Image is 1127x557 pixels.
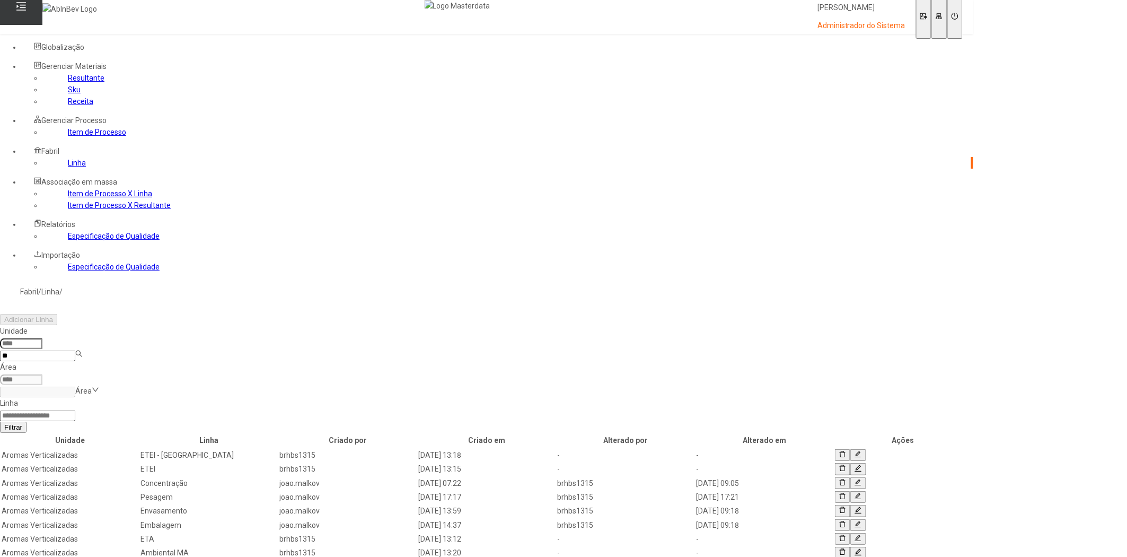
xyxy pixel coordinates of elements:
[68,232,160,240] a: Especificação de Qualidade
[279,463,417,475] td: brhbs1315
[418,449,556,462] td: [DATE] 13:18
[557,477,694,490] td: brhbs1315
[695,477,833,490] td: [DATE] 09:05
[695,504,833,517] td: [DATE] 09:18
[38,288,41,296] nz-breadcrumb-separator: /
[41,147,59,155] span: Fabril
[418,477,556,490] td: [DATE] 07:22
[817,3,905,13] p: [PERSON_NAME]
[418,434,556,447] th: Criado em
[557,491,694,503] td: brhbs1315
[557,449,694,462] td: -
[279,477,417,490] td: joao.malkov
[59,288,63,296] nz-breadcrumb-separator: /
[140,449,278,462] td: ETEI - [GEOGRAPHIC_DATA]
[695,491,833,503] td: [DATE] 17:21
[279,504,417,517] td: joao.malkov
[279,491,417,503] td: joao.malkov
[557,434,694,447] th: Alterado por
[1,491,139,503] td: Aromas Verticalizadas
[140,463,278,475] td: ETEI
[140,477,278,490] td: Concentração
[418,504,556,517] td: [DATE] 13:59
[140,519,278,532] td: Embalagem
[834,434,972,447] th: Ações
[20,288,38,296] a: Fabril
[68,74,104,82] a: Resultante
[817,21,905,31] p: Administrador do Sistema
[1,533,139,545] td: Aromas Verticalizadas
[418,463,556,475] td: [DATE] 13:15
[41,178,117,186] span: Associação em massa
[557,504,694,517] td: brhbs1315
[4,316,53,324] span: Adicionar Linha
[140,434,278,447] th: Linha
[41,288,59,296] a: Linha
[1,519,139,532] td: Aromas Verticalizadas
[41,62,107,71] span: Gerenciar Materiais
[68,159,86,167] a: Linha
[418,491,556,503] td: [DATE] 17:17
[68,97,93,106] a: Receita
[695,533,833,545] td: -
[418,533,556,545] td: [DATE] 13:12
[1,434,139,447] th: Unidade
[42,3,97,15] img: AbInBev Logo
[1,477,139,490] td: Aromas Verticalizadas
[140,491,278,503] td: Pesagem
[68,189,152,198] a: Item de Processo X Linha
[68,263,160,271] a: Especificação de Qualidade
[557,463,694,475] td: -
[557,519,694,532] td: brhbs1315
[695,519,833,532] td: [DATE] 09:18
[695,434,833,447] th: Alterado em
[418,519,556,532] td: [DATE] 14:37
[68,85,81,94] a: Sku
[41,220,75,229] span: Relatórios
[68,201,171,210] a: Item de Processo X Resultante
[1,504,139,517] td: Aromas Verticalizadas
[140,533,278,545] td: ETA
[557,533,694,545] td: -
[140,504,278,517] td: Envasamento
[279,434,417,447] th: Criado por
[41,251,80,259] span: Importação
[279,519,417,532] td: joao.malkov
[75,387,92,395] nz-select-placeholder: Área
[1,463,139,475] td: Aromas Verticalizadas
[41,43,84,51] span: Globalização
[68,128,126,136] a: Item de Processo
[279,449,417,462] td: brhbs1315
[695,463,833,475] td: -
[1,449,139,462] td: Aromas Verticalizadas
[41,116,107,125] span: Gerenciar Processo
[279,533,417,545] td: brhbs1315
[695,449,833,462] td: -
[4,423,22,431] span: Filtrar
